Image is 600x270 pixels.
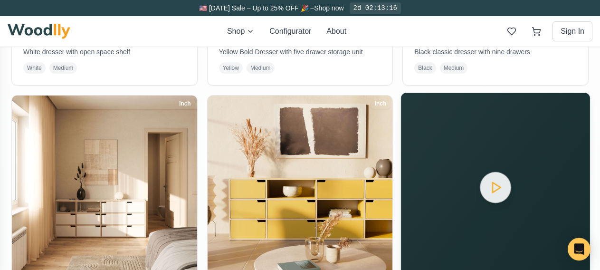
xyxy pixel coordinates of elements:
[219,47,381,57] p: Yellow Bold Dresser with five drawer storage unit
[49,62,77,74] span: Medium
[227,26,254,37] button: Shop
[552,21,592,41] button: Sign In
[371,98,391,109] div: Inch
[326,26,346,37] button: About
[23,62,46,74] span: White
[23,47,186,57] p: White dresser with open space shelf
[414,62,436,74] span: Black
[414,47,577,57] p: Black classic dresser with nine drawers
[314,4,343,12] a: Shop now
[350,2,401,14] div: 2d 02:13:16
[269,26,311,37] button: Configurator
[440,62,468,74] span: Medium
[199,4,314,12] span: 🇺🇸 [DATE] Sale – Up to 25% OFF 🎉 –
[8,24,70,39] img: Woodlly
[247,62,275,74] span: Medium
[175,98,195,109] div: Inch
[219,62,243,74] span: Yellow
[568,238,590,260] div: Open Intercom Messenger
